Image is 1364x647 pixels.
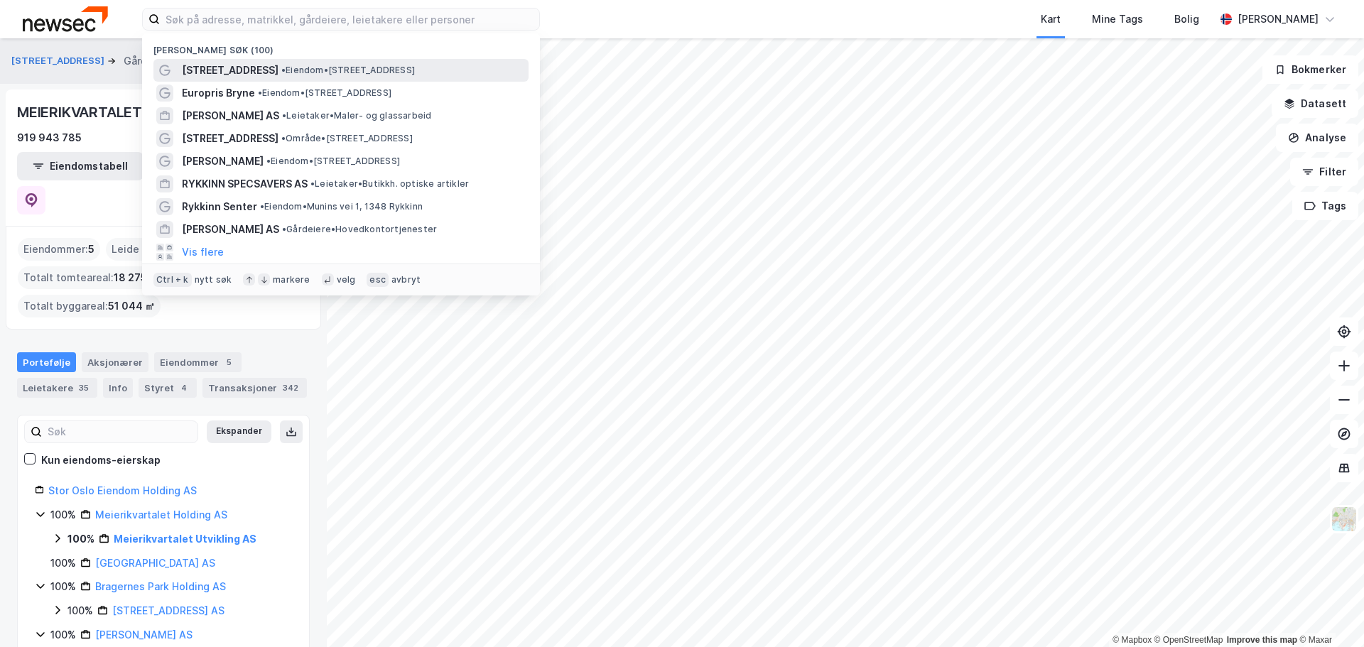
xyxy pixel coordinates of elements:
div: 342 [280,381,301,395]
div: 100% [50,555,76,572]
span: [PERSON_NAME] [182,153,264,170]
span: Eiendom • [STREET_ADDRESS] [258,87,391,99]
span: • [260,201,264,212]
span: [STREET_ADDRESS] [182,62,278,79]
div: [PERSON_NAME] søk (100) [142,33,540,59]
span: • [266,156,271,166]
button: Filter [1290,158,1358,186]
input: Søk [42,421,197,442]
span: Leietaker • Butikkh. optiske artikler [310,178,469,190]
div: Portefølje [17,352,76,372]
a: Meierikvartalet Utvikling AS [114,533,256,545]
div: Styret [139,378,197,398]
span: 18 275 ㎡ [114,269,159,286]
span: • [258,87,262,98]
div: Totalt byggareal : [18,295,161,317]
div: 5 [222,355,236,369]
a: Stor Oslo Eiendom Holding AS [48,484,197,496]
span: • [282,224,286,234]
div: 35 [76,381,92,395]
div: Kun eiendoms-eierskap [41,452,161,469]
span: Gårdeiere • Hovedkontortjenester [282,224,437,235]
div: 100% [67,602,93,619]
div: Info [103,378,133,398]
div: Gårdeier [124,53,166,70]
span: [PERSON_NAME] AS [182,107,279,124]
span: • [282,110,286,121]
span: RYKKINN SPECSAVERS AS [182,175,308,192]
div: 100% [67,531,94,548]
a: [GEOGRAPHIC_DATA] AS [95,557,215,569]
div: 100% [50,506,76,523]
span: Europris Bryne [182,85,255,102]
div: Leietakere [17,378,97,398]
button: Tags [1292,192,1358,220]
button: Eiendomstabell [17,152,144,180]
a: Bragernes Park Holding AS [95,580,226,592]
span: [PERSON_NAME] AS [182,221,279,238]
button: [STREET_ADDRESS] [11,54,107,68]
div: Kart [1041,11,1061,28]
span: Område • [STREET_ADDRESS] [281,133,413,144]
span: • [281,65,286,75]
div: Bolig [1174,11,1199,28]
div: avbryt [391,274,421,286]
div: 100% [50,578,76,595]
div: Aksjonærer [82,352,148,372]
div: Ctrl + k [153,273,192,287]
a: [STREET_ADDRESS] AS [112,604,224,616]
a: Improve this map [1227,635,1297,645]
img: newsec-logo.f6e21ccffca1b3a03d2d.png [23,6,108,31]
span: • [310,178,315,189]
span: Leietaker • Maler- og glassarbeid [282,110,431,121]
div: Totalt tomteareal : [18,266,165,289]
div: Leide lokasjoner : [106,238,207,261]
div: velg [337,274,356,286]
img: Z [1331,506,1358,533]
a: OpenStreetMap [1154,635,1223,645]
button: Bokmerker [1262,55,1358,84]
span: Rykkinn Senter [182,198,257,215]
span: 51 044 ㎡ [108,298,155,315]
input: Søk på adresse, matrikkel, gårdeiere, leietakere eller personer [160,9,539,30]
span: Eiendom • [STREET_ADDRESS] [266,156,400,167]
div: Transaksjoner [202,378,307,398]
div: Mine Tags [1092,11,1143,28]
div: markere [273,274,310,286]
span: Eiendom • [STREET_ADDRESS] [281,65,415,76]
button: Datasett [1272,89,1358,118]
div: Eiendommer : [18,238,100,261]
div: [PERSON_NAME] [1238,11,1319,28]
a: [PERSON_NAME] AS [95,629,193,641]
span: [STREET_ADDRESS] [182,130,278,147]
button: Vis flere [182,244,224,261]
a: Mapbox [1113,635,1152,645]
div: esc [367,273,389,287]
div: 919 943 785 [17,129,82,146]
span: Eiendom • Munins vei 1, 1348 Rykkinn [260,201,423,212]
a: Meierikvartalet Holding AS [95,509,227,521]
div: 100% [50,626,76,643]
div: MEIERIKVARTALET UTVIKLING AS [17,101,244,124]
span: • [281,133,286,143]
div: 4 [177,381,191,395]
div: Eiendommer [154,352,242,372]
iframe: Chat Widget [1293,579,1364,647]
div: nytt søk [195,274,232,286]
span: 5 [88,241,94,258]
button: Ekspander [207,420,271,443]
button: Analyse [1276,124,1358,152]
